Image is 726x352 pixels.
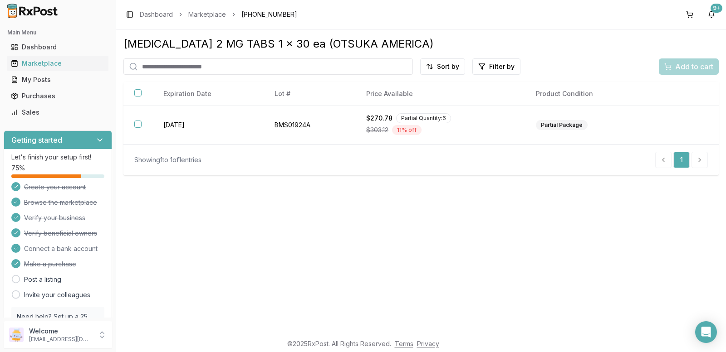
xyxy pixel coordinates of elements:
[4,105,112,120] button: Sales
[4,72,112,87] button: My Posts
[264,106,355,145] td: BMS01924A
[417,340,439,347] a: Privacy
[11,75,105,84] div: My Posts
[7,29,108,36] h2: Main Menu
[9,328,24,342] img: User avatar
[366,113,514,123] div: $270.78
[4,89,112,103] button: Purchases
[140,10,173,19] a: Dashboard
[11,43,105,52] div: Dashboard
[29,336,92,343] p: [EMAIL_ADDRESS][DOMAIN_NAME]
[29,327,92,336] p: Welcome
[24,260,76,269] span: Make a purchase
[396,113,451,123] div: Partial Quantity: 6
[264,82,355,106] th: Lot #
[140,10,297,19] nav: breadcrumb
[24,183,86,192] span: Create your account
[134,155,201,164] div: Showing 1 to 1 of 1 entries
[489,62,515,71] span: Filter by
[4,4,62,18] img: RxPost Logo
[525,82,651,106] th: Product Condition
[24,290,90,299] a: Invite your colleagues
[11,153,104,162] p: Let's finish your setup first!
[24,275,61,284] a: Post a listing
[395,340,413,347] a: Terms
[366,125,388,135] span: $303.12
[152,82,264,106] th: Expiration Date
[7,72,108,88] a: My Posts
[4,40,112,54] button: Dashboard
[188,10,226,19] a: Marketplace
[472,58,520,75] button: Filter by
[655,152,708,168] nav: pagination
[355,82,525,106] th: Price Available
[7,39,108,55] a: Dashboard
[11,164,25,173] span: 75 %
[24,198,97,207] span: Browse the marketplace
[711,4,722,13] div: 9+
[420,58,465,75] button: Sort by
[536,120,588,130] div: Partial Package
[11,135,62,145] h3: Getting started
[673,152,690,168] a: 1
[11,59,105,68] div: Marketplace
[152,106,264,145] td: [DATE]
[24,229,97,238] span: Verify beneficial owners
[123,37,719,51] div: [MEDICAL_DATA] 2 MG TABS 1 x 30 ea (OTSUKA AMERICA)
[437,62,459,71] span: Sort by
[7,104,108,121] a: Sales
[704,7,719,22] button: 9+
[695,321,717,343] div: Open Intercom Messenger
[7,55,108,72] a: Marketplace
[241,10,297,19] span: [PHONE_NUMBER]
[392,125,422,135] div: 11 % off
[24,244,98,253] span: Connect a bank account
[7,88,108,104] a: Purchases
[17,312,99,339] p: Need help? Set up a 25 minute call with our team to set up.
[11,92,105,101] div: Purchases
[11,108,105,117] div: Sales
[24,213,85,222] span: Verify your business
[4,56,112,71] button: Marketplace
